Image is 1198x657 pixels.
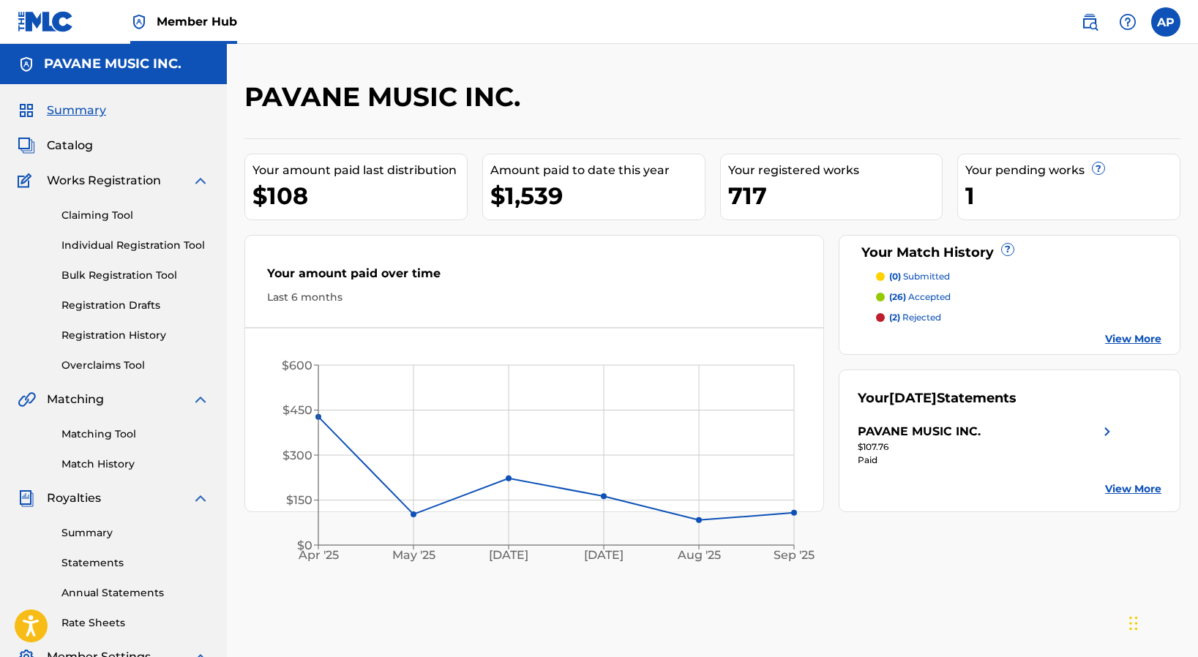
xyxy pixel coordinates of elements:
a: SummarySummary [18,102,106,119]
a: Annual Statements [61,585,209,601]
tspan: $0 [297,538,312,552]
a: Match History [61,457,209,472]
span: [DATE] [889,390,937,406]
tspan: Aug '25 [677,548,721,562]
div: Last 6 months [267,290,801,305]
a: (26) accepted [876,290,1161,304]
div: Your pending works [965,162,1180,179]
span: Member Hub [157,13,237,30]
div: 717 [728,179,943,212]
div: Paid [858,454,1116,467]
img: search [1081,13,1098,31]
span: Works Registration [47,172,161,189]
div: Your Statements [858,388,1017,408]
img: Accounts [18,56,35,73]
img: help [1119,13,1137,31]
img: MLC Logo [18,11,74,32]
div: Help [1113,7,1142,37]
a: Public Search [1075,7,1104,37]
h5: PAVANE MUSIC INC. [44,56,181,72]
span: (0) [889,271,901,282]
h2: PAVANE MUSIC INC. [244,80,528,113]
iframe: Resource Center [1157,431,1198,549]
span: (2) [889,312,900,323]
img: expand [192,172,209,189]
div: Your registered works [728,162,943,179]
a: Summary [61,525,209,541]
img: expand [192,489,209,507]
tspan: [DATE] [489,548,528,562]
img: Matching [18,391,36,408]
div: User Menu [1151,7,1180,37]
tspan: $300 [282,448,312,462]
a: Claiming Tool [61,208,209,223]
img: expand [192,391,209,408]
div: 1 [965,179,1180,212]
span: ? [1093,162,1104,174]
span: Matching [47,391,104,408]
span: Catalog [47,137,93,154]
a: Bulk Registration Tool [61,268,209,283]
tspan: May '25 [392,548,435,562]
a: Overclaims Tool [61,358,209,373]
a: Matching Tool [61,427,209,442]
div: $107.76 [858,440,1116,454]
tspan: [DATE] [584,548,624,562]
tspan: $150 [286,493,312,507]
a: Registration Drafts [61,298,209,313]
tspan: Sep '25 [774,548,815,562]
p: rejected [889,311,941,324]
span: Royalties [47,489,101,507]
a: CatalogCatalog [18,137,93,154]
img: right chevron icon [1098,423,1116,440]
div: $1,539 [490,179,705,212]
iframe: Chat Widget [1125,587,1198,657]
a: Registration History [61,328,209,343]
div: $108 [252,179,467,212]
img: Royalties [18,489,35,507]
a: Individual Registration Tool [61,238,209,253]
tspan: $450 [282,403,312,417]
img: Catalog [18,137,35,154]
span: ? [1002,244,1014,255]
div: Your Match History [858,243,1161,263]
a: (0) submitted [876,270,1161,283]
img: Top Rightsholder [130,13,148,31]
tspan: Apr '25 [298,548,339,562]
a: View More [1105,481,1161,497]
div: Amount paid to date this year [490,162,705,179]
a: Statements [61,555,209,571]
img: Works Registration [18,172,37,189]
a: PAVANE MUSIC INC.right chevron icon$107.76Paid [858,423,1116,467]
a: (2) rejected [876,311,1161,324]
p: accepted [889,290,951,304]
a: View More [1105,331,1161,347]
div: Your amount paid over time [267,265,801,290]
div: Your amount paid last distribution [252,162,467,179]
a: Rate Sheets [61,615,209,631]
img: Summary [18,102,35,119]
span: (26) [889,291,906,302]
p: submitted [889,270,950,283]
div: Drag [1129,601,1138,645]
span: Summary [47,102,106,119]
tspan: $600 [282,358,312,372]
div: PAVANE MUSIC INC. [858,423,981,440]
